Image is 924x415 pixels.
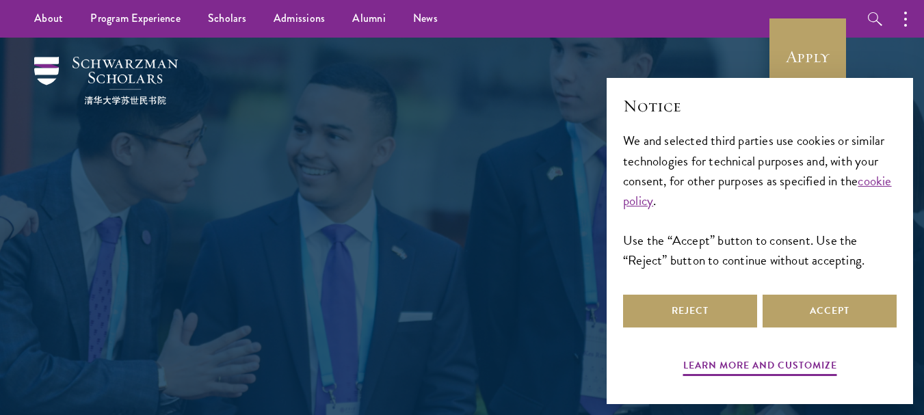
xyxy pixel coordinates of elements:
[683,357,837,378] button: Learn more and customize
[623,295,757,327] button: Reject
[623,171,892,211] a: cookie policy
[34,57,178,105] img: Schwarzman Scholars
[623,131,897,269] div: We and selected third parties use cookies or similar technologies for technical purposes and, wit...
[623,94,897,118] h2: Notice
[769,18,846,95] a: Apply
[763,295,897,327] button: Accept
